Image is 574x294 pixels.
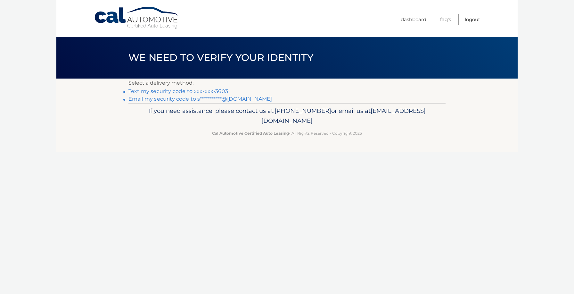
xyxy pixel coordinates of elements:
a: Cal Automotive [94,6,180,29]
a: Logout [465,14,480,25]
a: Text my security code to xxx-xxx-3603 [128,88,228,94]
span: We need to verify your identity [128,52,313,63]
p: If you need assistance, please contact us at: or email us at [133,106,441,126]
strong: Cal Automotive Certified Auto Leasing [212,131,289,136]
p: - All Rights Reserved - Copyright 2025 [133,130,441,137]
a: FAQ's [440,14,451,25]
p: Select a delivery method: [128,79,446,88]
a: Dashboard [401,14,426,25]
span: [PHONE_NUMBER] [275,107,331,114]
